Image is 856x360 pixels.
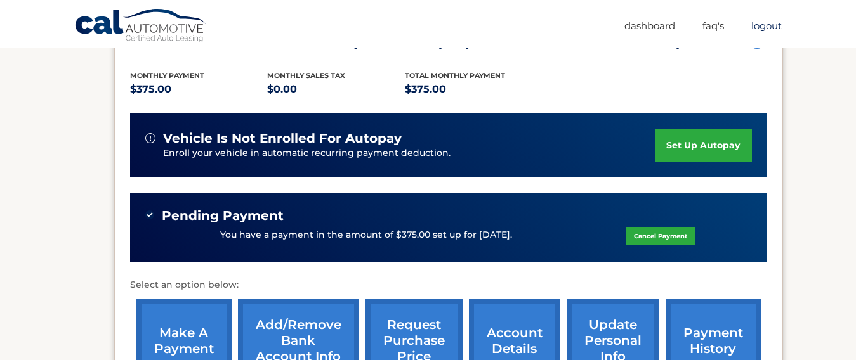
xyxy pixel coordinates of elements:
a: set up autopay [655,129,751,162]
img: alert-white.svg [145,133,155,143]
span: vehicle is not enrolled for autopay [163,131,402,146]
p: $375.00 [405,80,543,98]
a: Cancel Payment [626,227,695,245]
a: Dashboard [624,15,675,36]
img: check-green.svg [145,210,154,219]
a: Logout [751,15,782,36]
span: Monthly sales Tax [267,71,345,80]
p: $0.00 [267,80,405,98]
p: You have a payment in the amount of $375.00 set up for [DATE]. [220,228,512,242]
span: Total Monthly Payment [405,71,505,80]
a: Cal Automotive [74,8,207,45]
span: Pending Payment [162,208,284,224]
span: Monthly Payment [130,71,204,80]
p: Select an option below: [130,278,767,293]
p: $375.00 [130,80,268,98]
a: FAQ's [702,15,724,36]
p: Enroll your vehicle in automatic recurring payment deduction. [163,146,655,160]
